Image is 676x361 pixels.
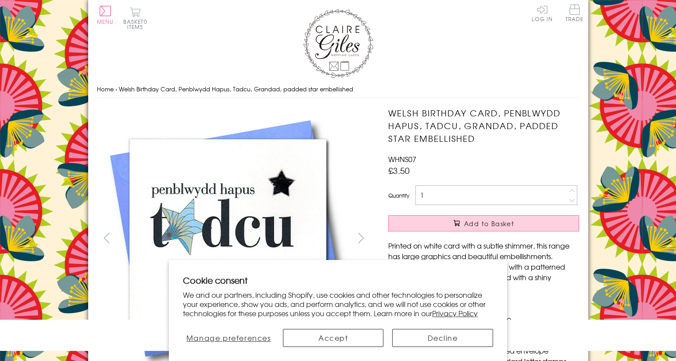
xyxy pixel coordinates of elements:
span: Trade [565,4,584,22]
span: WHNS07 [388,154,416,164]
button: Decline [392,329,493,347]
span: Welsh Birthday Card, Penblwydd Hapus, Tadcu, Grandad, padded star embellished [119,85,353,93]
a: Trade [565,4,584,23]
span: £3.50 [388,164,410,177]
button: Manage preferences [183,329,274,347]
span: Add to Basket [464,219,514,228]
span: 0 items [127,18,147,31]
label: Quantity [388,191,409,199]
a: Home [97,85,114,93]
p: Printed on white card with a subtle shimmer, this range has large graphics and beautiful embellis... [388,240,579,293]
button: next [351,228,371,248]
h2: Cookie consent [183,274,493,286]
button: prev [97,228,117,248]
button: Basket0 items [123,7,147,29]
p: We and our partners, including Shopify, use cookies and other technologies to personalize your ex... [183,290,493,318]
span: Manage preferences [186,332,271,343]
span: › [115,85,117,93]
button: Add to Basket [388,215,579,231]
a: Log In [532,4,553,22]
a: Privacy Policy [432,308,478,318]
img: Claire Giles Greetings Cards [303,9,373,78]
nav: breadcrumbs [97,80,579,98]
h1: Welsh Birthday Card, Penblwydd Hapus, Tadcu, Grandad, padded star embellished [388,107,579,144]
button: Menu [97,6,114,24]
button: Accept [283,329,383,347]
span: Menu [97,18,114,25]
